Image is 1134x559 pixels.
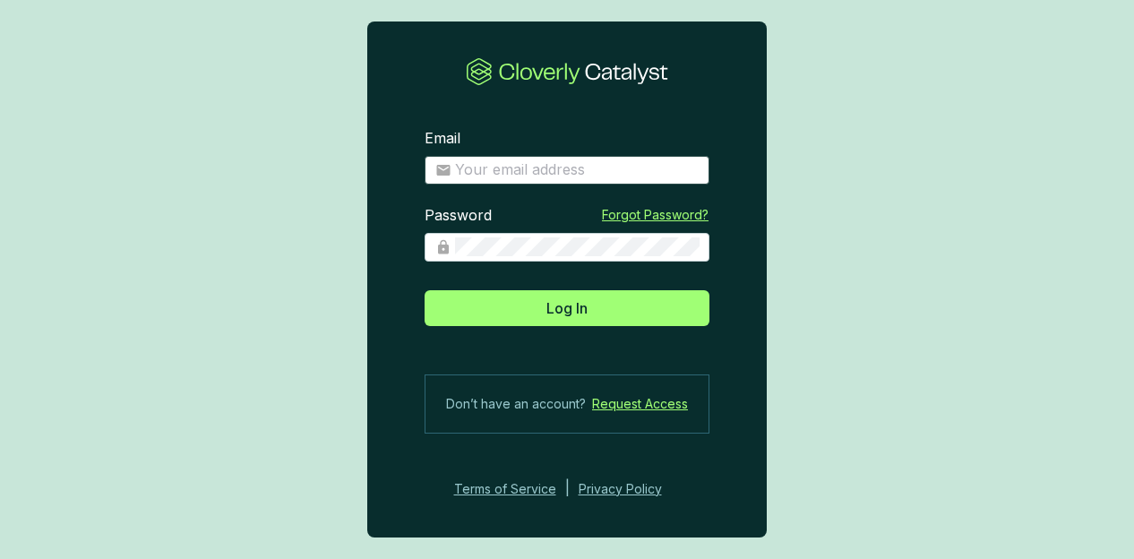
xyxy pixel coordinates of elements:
div: | [565,478,570,500]
span: Log In [546,297,588,319]
a: Privacy Policy [579,478,686,500]
label: Password [425,206,492,226]
a: Forgot Password? [602,206,709,224]
label: Email [425,129,460,149]
input: Email [455,160,699,180]
button: Log In [425,290,709,326]
a: Terms of Service [449,478,556,500]
input: Password [455,237,700,257]
span: Don’t have an account? [446,393,586,415]
a: Request Access [592,393,688,415]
